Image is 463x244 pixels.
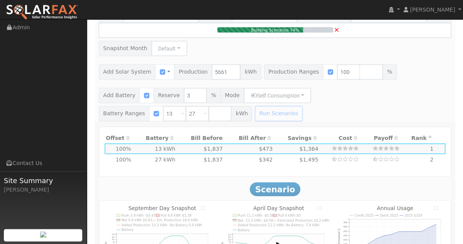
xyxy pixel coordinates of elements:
div: Building Scenarios 74% [217,27,333,34]
span: [PERSON_NAME] [410,7,455,13]
a: Cancel [333,24,339,35]
img: SolarFax [6,4,78,20]
span: Site Summary [4,175,83,186]
img: retrieve [40,231,46,237]
div: [PERSON_NAME] [4,186,83,194]
span: × [333,25,339,34]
